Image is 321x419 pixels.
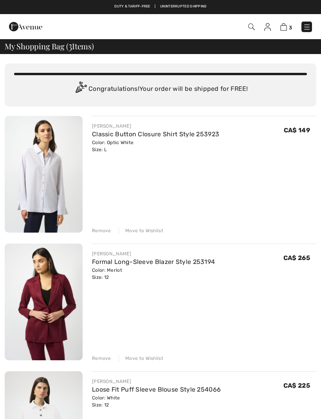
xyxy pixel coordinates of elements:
div: Remove [92,355,111,362]
div: Color: Merlot Size: 12 [92,267,215,281]
span: CA$ 225 [283,382,310,389]
span: My Shopping Bag ( Items) [5,42,94,50]
img: 1ère Avenue [9,19,42,34]
span: 3 [289,25,292,31]
img: Search [248,23,255,30]
span: 3 [69,40,72,51]
div: Color: White Size: 12 [92,394,221,408]
a: 1ère Avenue [9,22,42,30]
img: Menu [303,23,311,31]
div: [PERSON_NAME] [92,378,221,385]
div: Move to Wishlist [119,227,163,234]
div: [PERSON_NAME] [92,123,219,130]
img: Classic Button Closure Shirt Style 253923 [5,116,83,233]
img: Formal Long-Sleeve Blazer Style 253194 [5,244,83,360]
a: Formal Long-Sleeve Blazer Style 253194 [92,258,215,265]
div: Congratulations! Your order will be shipped for FREE! [14,81,307,97]
div: Remove [92,227,111,234]
span: CA$ 265 [283,254,310,262]
div: Color: Optic White Size: L [92,139,219,153]
a: Loose Fit Puff Sleeve Blouse Style 254066 [92,386,221,393]
a: 3 [280,22,292,31]
div: Move to Wishlist [119,355,163,362]
img: My Info [264,23,271,31]
img: Shopping Bag [280,23,287,31]
a: Classic Button Closure Shirt Style 253923 [92,130,219,138]
img: Congratulation2.svg [73,81,88,97]
span: CA$ 149 [284,126,310,134]
div: [PERSON_NAME] [92,250,215,257]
